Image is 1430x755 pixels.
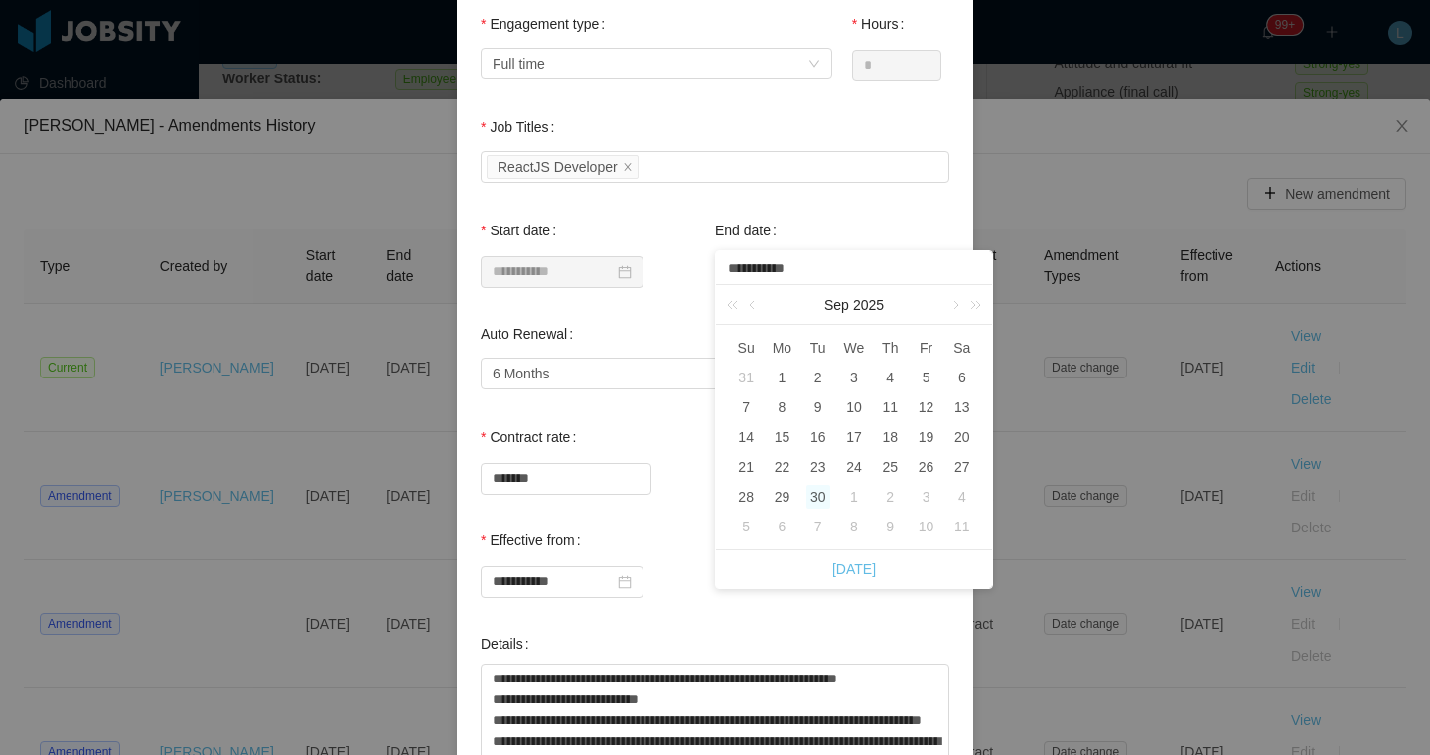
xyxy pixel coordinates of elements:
[944,333,980,363] th: Sat
[872,392,908,422] td: September 11, 2025
[806,455,830,479] div: 23
[498,156,618,178] div: ReactJS Developer
[842,425,866,449] div: 17
[723,285,749,325] a: Last year (Control + left)
[915,515,938,538] div: 10
[950,515,974,538] div: 11
[836,339,872,357] span: We
[493,359,550,388] div: 6 Months
[836,392,872,422] td: September 10, 2025
[836,422,872,452] td: September 17, 2025
[482,464,650,494] input: Contract rate
[770,366,793,389] div: 1
[842,366,866,389] div: 3
[770,455,793,479] div: 22
[806,485,830,509] div: 30
[842,455,866,479] div: 24
[878,425,902,449] div: 18
[728,452,764,482] td: September 21, 2025
[618,575,632,589] i: icon: calendar
[734,485,758,509] div: 28
[944,512,980,541] td: October 11, 2025
[915,366,938,389] div: 5
[944,422,980,452] td: September 20, 2025
[734,395,758,419] div: 7
[808,58,820,72] i: icon: down
[487,155,639,179] li: ReactJS Developer
[481,16,613,32] label: Engagement type
[842,515,866,538] div: 8
[822,285,851,325] a: Sep
[764,482,799,512] td: September 29, 2025
[728,363,764,392] td: August 31, 2025
[745,285,763,325] a: Previous month (PageUp)
[800,452,836,482] td: September 23, 2025
[728,482,764,512] td: September 28, 2025
[842,485,866,509] div: 1
[481,429,584,445] label: Contract rate
[770,395,793,419] div: 8
[908,333,943,363] th: Fri
[908,339,943,357] span: Fr
[800,333,836,363] th: Tue
[908,392,943,422] td: September 12, 2025
[908,452,943,482] td: September 26, 2025
[800,512,836,541] td: October 7, 2025
[950,425,974,449] div: 20
[872,422,908,452] td: September 18, 2025
[481,223,564,238] label: Start date
[734,366,758,389] div: 31
[481,326,581,342] label: Auto Renewal
[481,119,562,135] label: Job Titles
[493,49,545,78] div: Full time
[836,512,872,541] td: October 8, 2025
[944,339,980,357] span: Sa
[944,482,980,512] td: October 4, 2025
[643,156,653,180] input: Job Titles
[800,422,836,452] td: September 16, 2025
[806,366,830,389] div: 2
[878,395,902,419] div: 11
[915,425,938,449] div: 19
[481,532,589,548] label: Effective from
[944,392,980,422] td: September 13, 2025
[764,422,799,452] td: September 15, 2025
[728,392,764,422] td: September 7, 2025
[734,515,758,538] div: 5
[915,485,938,509] div: 3
[959,285,985,325] a: Next year (Control + right)
[715,223,785,238] label: End date
[944,452,980,482] td: September 27, 2025
[806,395,830,419] div: 9
[852,16,913,32] label: Hours
[872,452,908,482] td: September 25, 2025
[806,425,830,449] div: 16
[618,265,632,279] i: icon: calendar
[915,395,938,419] div: 12
[728,339,764,357] span: Su
[944,363,980,392] td: September 6, 2025
[950,366,974,389] div: 6
[908,482,943,512] td: October 3, 2025
[770,485,793,509] div: 29
[878,455,902,479] div: 25
[734,425,758,449] div: 14
[836,363,872,392] td: September 3, 2025
[872,363,908,392] td: September 4, 2025
[872,482,908,512] td: October 2, 2025
[800,339,836,357] span: Tu
[764,512,799,541] td: October 6, 2025
[915,455,938,479] div: 26
[872,512,908,541] td: October 9, 2025
[623,162,633,174] i: icon: close
[481,636,537,652] label: Details
[908,422,943,452] td: September 19, 2025
[728,422,764,452] td: September 14, 2025
[764,392,799,422] td: September 8, 2025
[950,395,974,419] div: 13
[851,285,886,325] a: 2025
[908,512,943,541] td: October 10, 2025
[800,392,836,422] td: September 9, 2025
[872,339,908,357] span: Th
[950,485,974,509] div: 4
